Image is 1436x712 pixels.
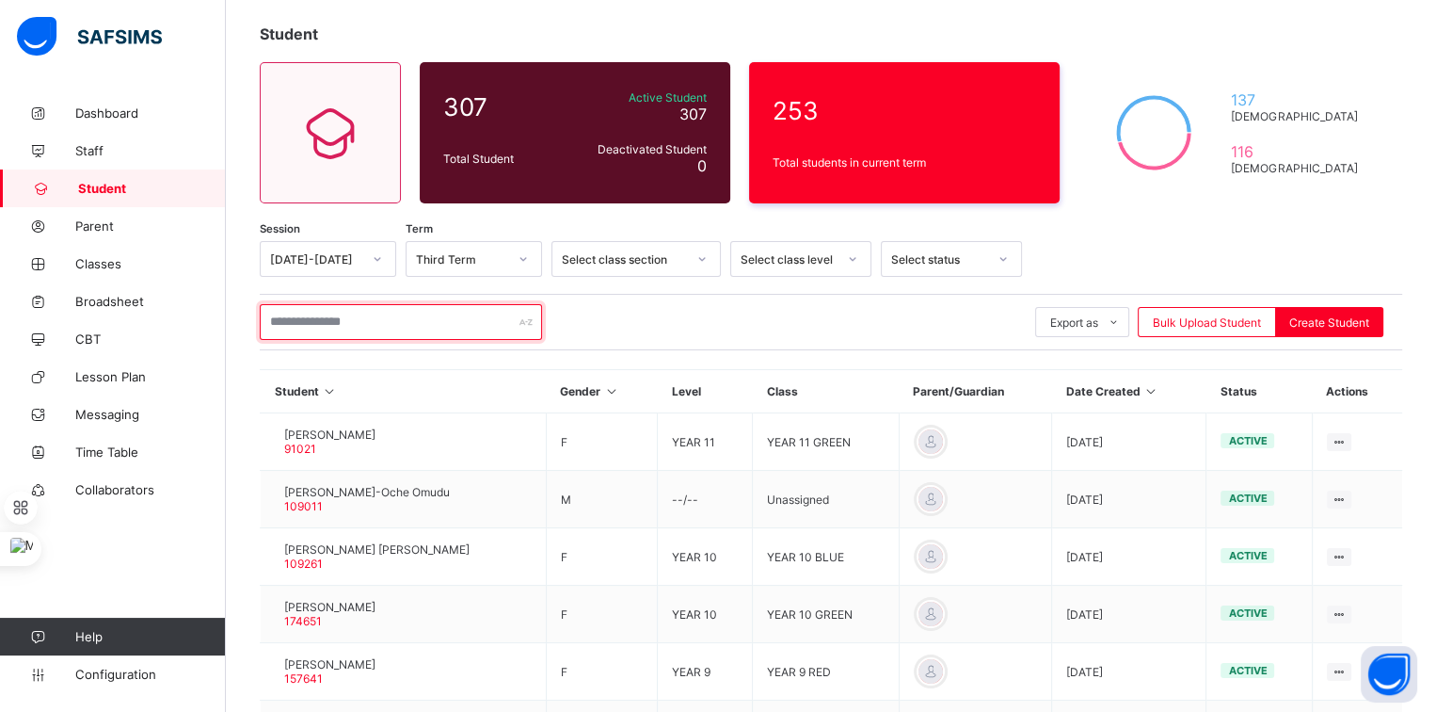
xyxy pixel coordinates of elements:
[1050,316,1098,330] span: Export as
[891,252,987,267] div: Select status
[546,528,657,586] td: F
[284,672,323,686] span: 157641
[1206,370,1312,413] th: Status
[284,499,323,513] span: 109011
[753,643,900,701] td: YEAR 9 RED
[658,528,753,586] td: YEAR 10
[322,384,338,398] i: Sort in Ascending Order
[75,105,226,121] span: Dashboard
[773,96,1036,125] span: 253
[1228,434,1267,447] span: active
[1051,413,1205,471] td: [DATE]
[75,369,226,384] span: Lesson Plan
[284,442,316,456] span: 91021
[1228,664,1267,677] span: active
[1051,370,1205,413] th: Date Created
[416,252,507,267] div: Third Term
[603,384,619,398] i: Sort in Ascending Order
[753,586,900,643] td: YEAR 10 GREEN
[658,586,753,643] td: YEAR 10
[753,528,900,586] td: YEAR 10 BLUE
[1228,549,1267,562] span: active
[1231,161,1365,175] span: [DEMOGRAPHIC_DATA]
[1153,316,1261,330] span: Bulk Upload Student
[284,600,375,614] span: [PERSON_NAME]
[658,471,753,528] td: --/--
[546,643,657,701] td: F
[697,156,707,175] span: 0
[270,252,361,267] div: [DATE]-[DATE]
[1231,142,1365,161] span: 116
[1051,643,1205,701] td: [DATE]
[1051,528,1205,586] td: [DATE]
[75,218,226,234] span: Parent
[261,370,547,413] th: Student
[753,413,900,471] td: YEAR 11 GREEN
[573,142,707,156] span: Deactivated Student
[658,643,753,701] td: YEAR 9
[284,557,323,571] span: 109261
[75,667,225,682] span: Configuration
[1231,109,1365,123] span: [DEMOGRAPHIC_DATA]
[75,482,226,497] span: Collaborators
[773,155,1036,170] span: Total students in current term
[75,445,226,460] span: Time Table
[1228,607,1267,620] span: active
[284,428,375,442] span: [PERSON_NAME]
[1228,492,1267,505] span: active
[1312,370,1402,413] th: Actions
[546,586,657,643] td: F
[546,413,657,471] td: F
[1289,316,1369,330] span: Create Student
[284,657,375,672] span: [PERSON_NAME]
[75,256,226,271] span: Classes
[679,105,707,123] span: 307
[439,147,568,170] div: Total Student
[75,332,226,347] span: CBT
[17,17,162,57] img: safsims
[658,370,753,413] th: Level
[1051,586,1205,643] td: [DATE]
[75,407,226,422] span: Messaging
[1142,384,1158,398] i: Sort in Ascending Order
[260,24,318,43] span: Student
[753,471,900,528] td: Unassigned
[741,252,837,267] div: Select class level
[753,370,900,413] th: Class
[284,542,470,557] span: [PERSON_NAME] [PERSON_NAME]
[658,413,753,471] td: YEAR 11
[546,471,657,528] td: M
[546,370,657,413] th: Gender
[75,629,225,644] span: Help
[75,294,226,309] span: Broadsheet
[443,92,564,121] span: 307
[406,222,433,235] span: Term
[1361,646,1417,703] button: Open asap
[284,614,322,628] span: 174651
[284,485,450,499] span: [PERSON_NAME]-Oche Omudu
[573,90,707,105] span: Active Student
[75,143,226,158] span: Staff
[562,252,686,267] div: Select class section
[899,370,1051,413] th: Parent/Guardian
[1231,90,1365,109] span: 137
[260,222,300,235] span: Session
[1051,471,1205,528] td: [DATE]
[78,181,226,196] span: Student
